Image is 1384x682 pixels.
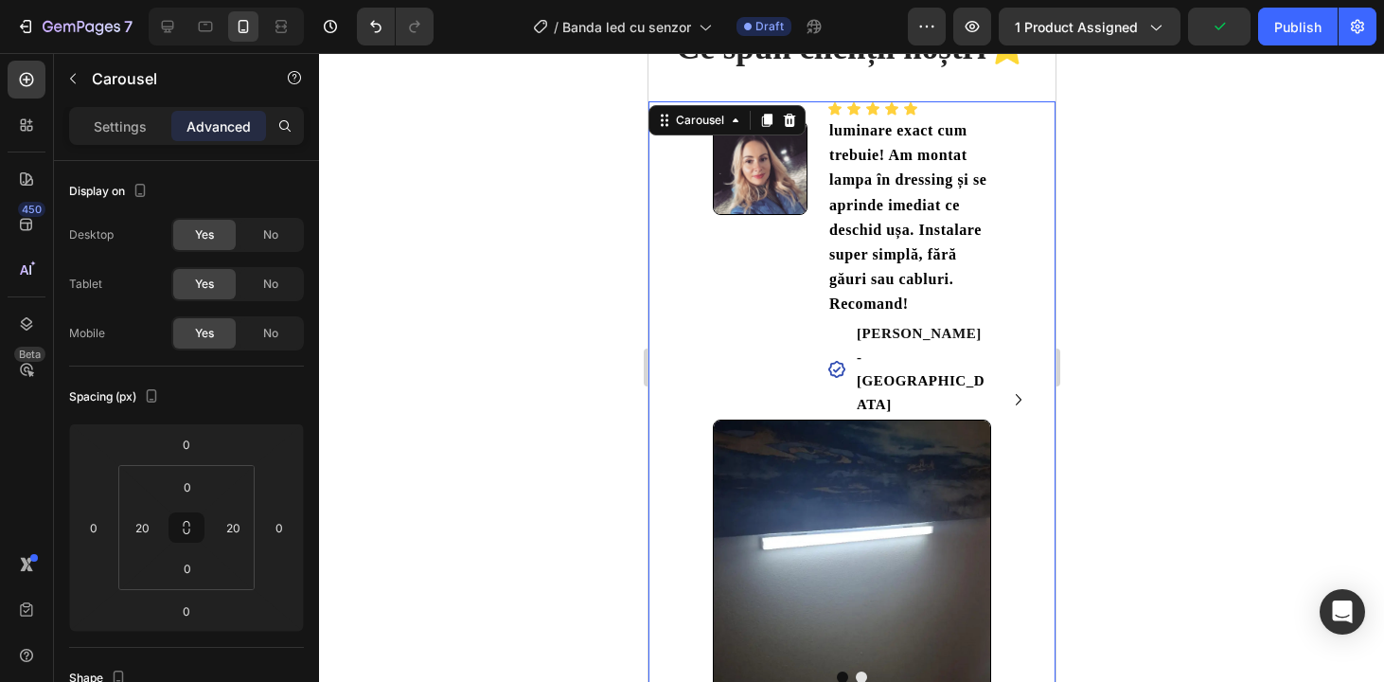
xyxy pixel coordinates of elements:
input: 20px [219,513,247,542]
input: 0 [168,430,205,458]
div: Spacing (px) [69,385,163,410]
span: Banda led cu senzor [562,17,691,37]
input: 0 [80,513,108,542]
span: Yes [195,325,214,342]
p: Advanced [186,117,251,136]
div: Publish [1274,17,1322,37]
span: 1 product assigned [1015,17,1138,37]
p: Settings [94,117,147,136]
p: Carousel [92,67,253,90]
input: 0 [168,597,205,625]
span: No [263,226,278,243]
input: 20px [128,513,156,542]
div: Beta [14,347,45,362]
span: No [263,276,278,293]
div: Display on [69,179,151,205]
div: Desktop [69,226,114,243]
div: Mobile [69,325,105,342]
iframe: Design area [648,53,1056,682]
span: Draft [755,18,784,35]
span: Yes [195,276,214,293]
button: 1 product assigned [999,8,1180,45]
div: 450 [18,202,45,217]
div: Open Intercom Messenger [1320,589,1365,635]
p: 7 [124,15,133,38]
button: Dot [207,619,219,630]
span: / [554,17,559,37]
div: Tablet [69,276,102,293]
input: 0px [169,473,206,501]
div: Carousel [24,59,80,76]
input: 0px [169,554,206,583]
button: Dot [188,619,200,630]
button: 7 [8,8,141,45]
button: Publish [1258,8,1338,45]
span: Yes [195,226,214,243]
div: Undo/Redo [357,8,434,45]
span: No [263,325,278,342]
input: 0 [265,513,293,542]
